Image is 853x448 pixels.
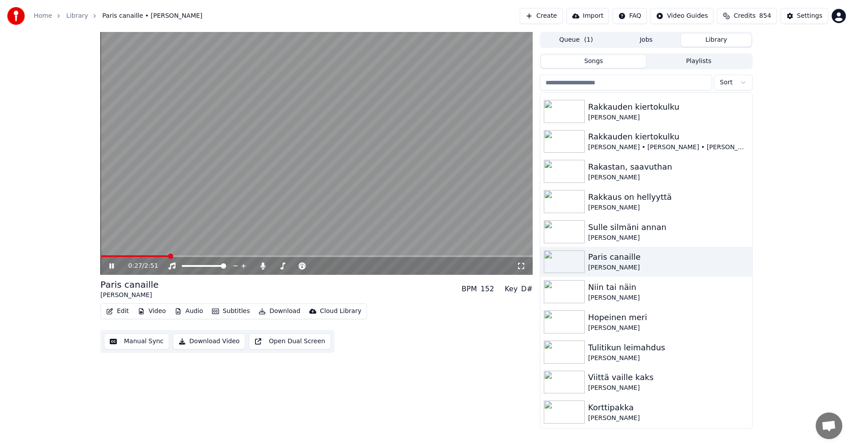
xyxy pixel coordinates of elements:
[611,34,682,47] button: Jobs
[208,305,253,317] button: Subtitles
[521,284,533,294] div: D#
[144,262,158,270] span: 2:51
[816,412,842,439] div: Avoin keskustelu
[588,311,749,324] div: Hopeinen meri
[588,221,749,234] div: Sulle silmäni annan
[588,251,749,263] div: Paris canaille
[128,262,142,270] span: 0:27
[255,305,304,317] button: Download
[462,284,477,294] div: BPM
[588,203,749,212] div: [PERSON_NAME]
[588,384,749,392] div: [PERSON_NAME]
[588,281,749,293] div: Niin tai näin
[588,401,749,414] div: Korttipakka
[173,333,245,349] button: Download Video
[720,78,733,87] span: Sort
[588,113,749,122] div: [PERSON_NAME]
[588,371,749,384] div: Viittä vaille kaks
[733,12,755,20] span: Credits
[541,55,646,68] button: Songs
[66,12,88,20] a: Library
[588,263,749,272] div: [PERSON_NAME]
[128,262,150,270] div: /
[584,36,593,44] span: ( 1 )
[646,55,751,68] button: Playlists
[103,305,132,317] button: Edit
[681,34,751,47] button: Library
[320,307,361,316] div: Cloud Library
[541,34,611,47] button: Queue
[7,7,25,25] img: youka
[781,8,828,24] button: Settings
[104,333,169,349] button: Manual Sync
[588,161,749,173] div: Rakastan, saavuthan
[588,101,749,113] div: Rakkauden kiertokulku
[588,173,749,182] div: [PERSON_NAME]
[759,12,771,20] span: 854
[34,12,52,20] a: Home
[797,12,822,20] div: Settings
[588,414,749,423] div: [PERSON_NAME]
[134,305,169,317] button: Video
[520,8,563,24] button: Create
[171,305,207,317] button: Audio
[588,191,749,203] div: Rakkaus on hellyyttä
[588,143,749,152] div: [PERSON_NAME] • [PERSON_NAME] • [PERSON_NAME]
[650,8,713,24] button: Video Guides
[566,8,609,24] button: Import
[588,324,749,333] div: [PERSON_NAME]
[481,284,494,294] div: 152
[34,12,203,20] nav: breadcrumb
[613,8,647,24] button: FAQ
[717,8,777,24] button: Credits854
[588,131,749,143] div: Rakkauden kiertokulku
[100,291,159,300] div: [PERSON_NAME]
[588,341,749,354] div: Tulitikun leimahdus
[588,234,749,242] div: [PERSON_NAME]
[505,284,518,294] div: Key
[249,333,331,349] button: Open Dual Screen
[100,278,159,291] div: Paris canaille
[588,293,749,302] div: [PERSON_NAME]
[102,12,202,20] span: Paris canaille • [PERSON_NAME]
[588,354,749,363] div: [PERSON_NAME]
